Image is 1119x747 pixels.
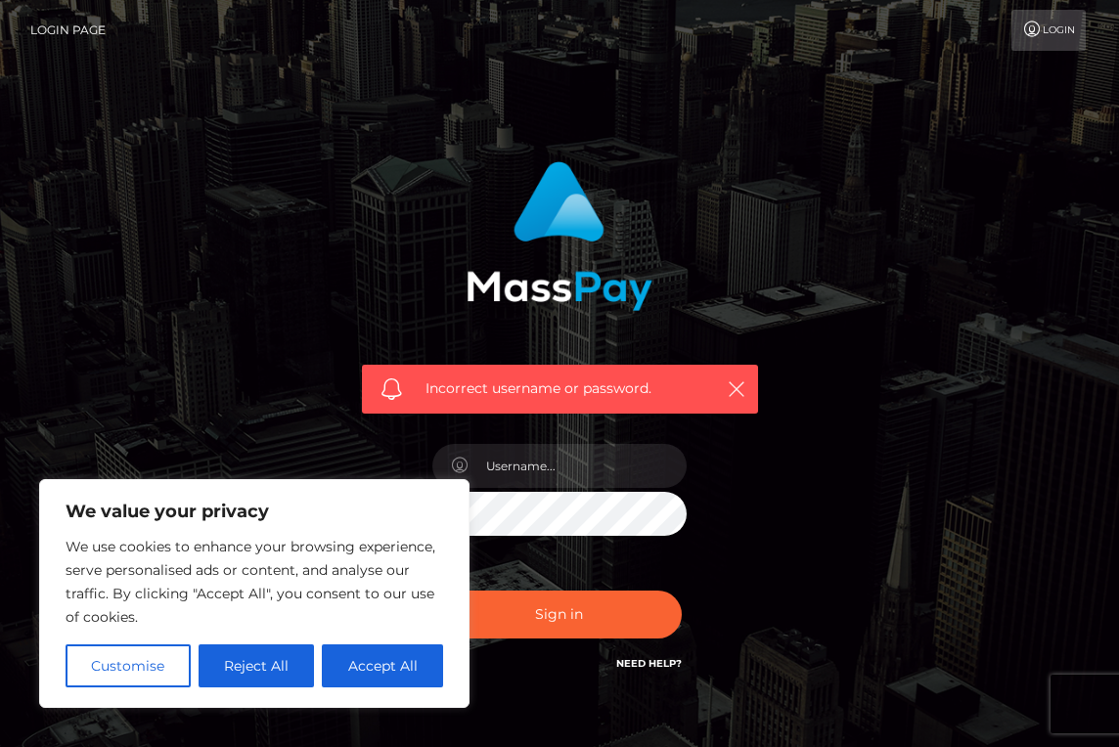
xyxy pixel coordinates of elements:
a: Need Help? [616,657,682,670]
img: MassPay Login [467,161,652,311]
p: We use cookies to enhance your browsing experience, serve personalised ads or content, and analys... [66,535,443,629]
p: We value your privacy [66,500,443,523]
div: We value your privacy [39,479,470,708]
button: Sign in [437,591,682,638]
button: Customise [66,644,191,687]
button: Reject All [199,644,315,687]
span: Incorrect username or password. [425,378,704,399]
a: Login Page [30,10,106,51]
button: Accept All [322,644,443,687]
a: Login [1011,10,1086,51]
input: Username... [468,444,687,488]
